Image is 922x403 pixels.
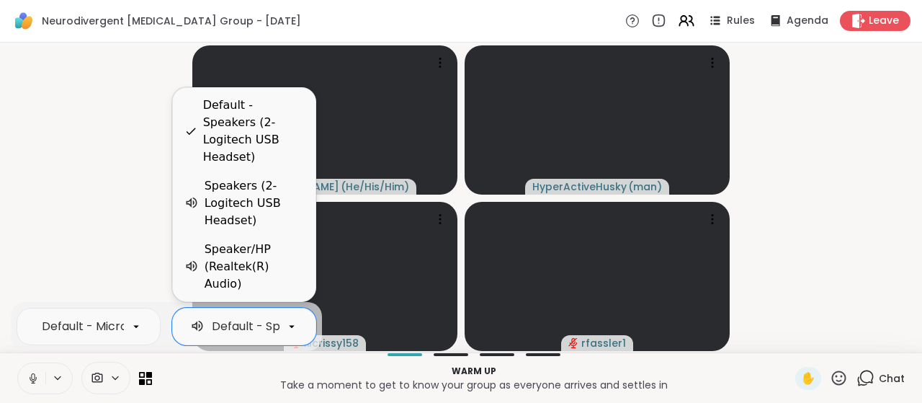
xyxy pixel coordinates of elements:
[581,336,626,350] span: rfassler1
[568,338,578,348] span: audio-muted
[161,365,787,378] p: Warm up
[212,318,472,335] div: Default - Speakers (2- Logitech USB Headset)
[787,14,828,28] span: Agenda
[12,9,36,33] img: ShareWell Logomark
[203,97,304,166] div: Default - Speakers (2- Logitech USB Headset)
[205,241,304,293] div: Speaker/HP (Realtek(R) Audio)
[42,318,317,335] div: Default - Microphone (2- Logitech USB Headset)
[161,378,787,392] p: Take a moment to get to know your group as everyone arrives and settles in
[879,371,905,386] span: Chat
[532,180,627,194] span: HyperActiveHusky
[869,14,899,28] span: Leave
[42,14,301,28] span: Neurodivergent [MEDICAL_DATA] Group - [DATE]
[727,14,755,28] span: Rules
[628,180,662,194] span: ( man )
[341,180,409,194] span: ( He/His/Him )
[304,336,359,350] span: lilcrissy158
[801,370,815,387] span: ✋
[205,177,304,229] div: Speakers (2- Logitech USB Headset)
